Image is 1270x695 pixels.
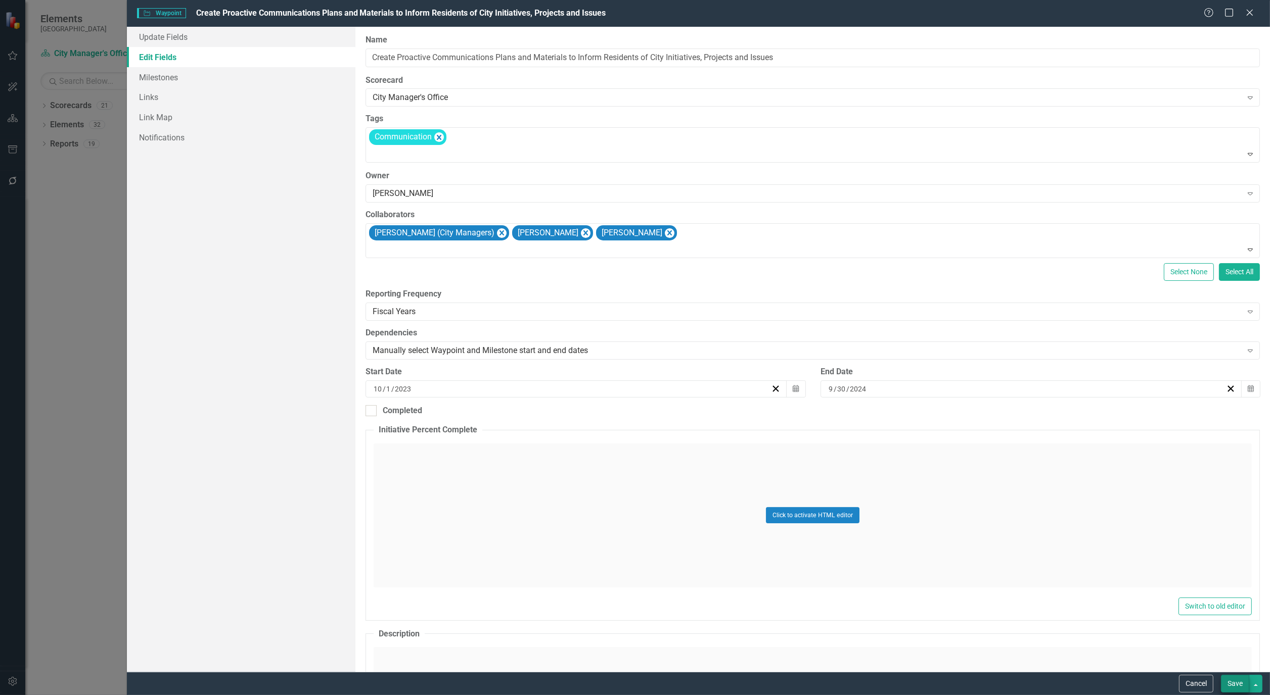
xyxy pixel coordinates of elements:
label: Dependencies [366,327,1260,339]
button: Switch to old editor [1178,598,1252,615]
legend: Initiative Percent Complete [374,424,482,436]
div: [PERSON_NAME] [515,226,580,240]
div: [PERSON_NAME] [373,187,1242,199]
label: Reporting Frequency [366,288,1260,300]
label: Name [366,34,1260,46]
button: Select All [1219,263,1260,281]
span: / [846,384,849,393]
label: Owner [366,170,1260,182]
a: Links [127,87,355,107]
a: Link Map [127,107,355,127]
div: Start Date [366,366,805,378]
input: Waypoint Name [366,48,1260,67]
div: End Date [821,366,1260,378]
span: Create Proactive Communications Plans and Materials to Inform Residents of City Initiatives, Proj... [196,8,606,18]
div: Remove Melissa Mickey [581,228,591,238]
button: Cancel [1179,675,1213,692]
button: Save [1221,675,1249,692]
span: Communication [375,132,432,141]
a: Notifications [127,127,355,147]
label: Scorecard [366,75,1260,86]
button: Select None [1164,263,1214,281]
div: Completed [383,405,422,417]
a: Milestones [127,67,355,87]
label: Collaborators [366,209,1260,221]
div: Remove Kaitlyn Mullen [665,228,674,238]
div: Remove [object Object] [434,132,444,142]
span: Waypoint [137,8,186,18]
legend: Description [374,628,425,640]
div: [PERSON_NAME] (City Managers) [372,226,496,240]
span: / [391,384,394,393]
a: Update Fields [127,27,355,47]
div: [PERSON_NAME] [599,226,664,240]
button: Click to activate HTML editor [766,507,859,523]
div: Remove Iris Harder (City Managers) [497,228,507,238]
div: Manually select Waypoint and Milestone start and end dates [373,345,1242,357]
span: / [834,384,837,393]
label: Tags [366,113,1260,125]
div: City Manager's Office [373,92,1242,104]
span: / [383,384,386,393]
div: Fiscal Years [373,306,1242,318]
a: Edit Fields [127,47,355,67]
